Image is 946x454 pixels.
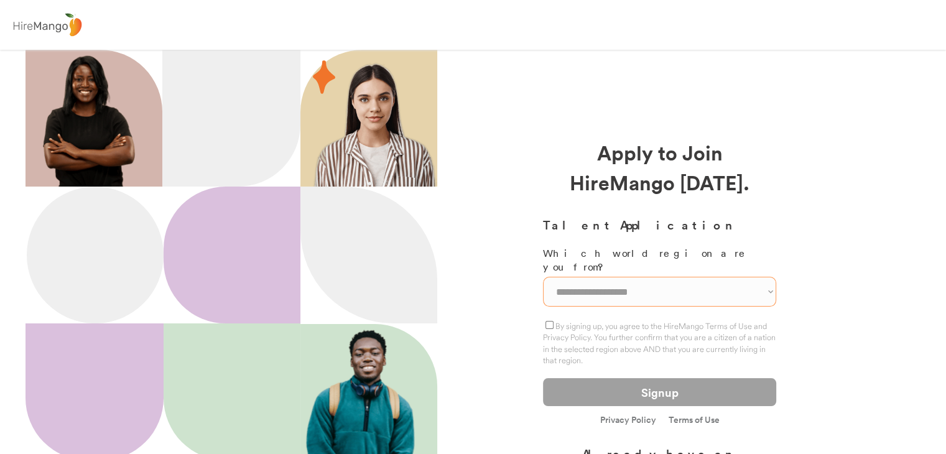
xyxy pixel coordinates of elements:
[543,216,776,234] h3: Talent Application
[28,50,149,187] img: 200x220.png
[600,415,656,426] a: Privacy Policy
[313,60,335,94] img: 29
[543,378,776,406] button: Signup
[27,187,164,323] img: Ellipse%2012
[543,246,776,274] div: Which world region are you from?
[313,62,437,187] img: hispanic%20woman.png
[9,11,85,40] img: logo%20-%20hiremango%20gray.png
[543,321,776,365] label: By signing up, you agree to the HireMango Terms of Use and Privacy Policy. You further confirm th...
[543,137,776,197] div: Apply to Join HireMango [DATE].
[669,415,720,424] a: Terms of Use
